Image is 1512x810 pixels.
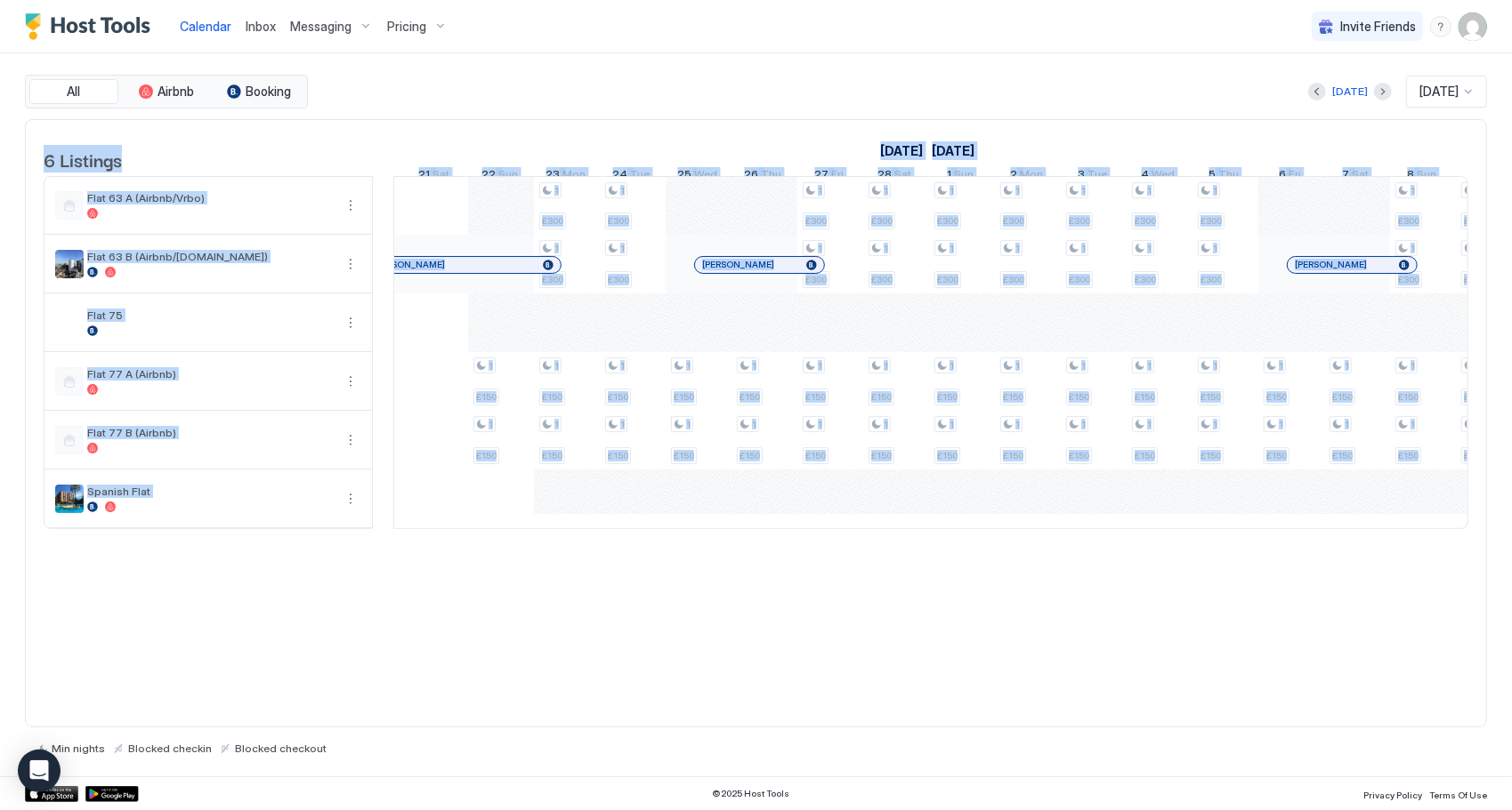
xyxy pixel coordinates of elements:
[55,485,84,513] div: listing image
[25,786,78,802] a: App Store
[1403,164,1442,189] a: March 8, 2026
[52,742,105,755] span: Min nights
[1015,419,1020,430] span: 1
[1201,215,1222,227] span: £300
[674,391,694,403] span: £150
[1398,215,1419,227] span: £300
[1147,360,1152,372] span: 1
[609,164,655,189] a: February 24, 2026
[1464,215,1485,227] span: £300
[340,371,361,392] button: More options
[1280,167,1287,186] span: 6
[1081,419,1086,430] span: 1
[674,450,694,461] span: £150
[950,185,954,196] span: 1
[87,191,333,205] span: Flat 63 A (Airbnb/Vrbo)
[1081,185,1086,196] span: 1
[815,167,829,186] span: 27
[1015,185,1020,196] span: 1
[1411,243,1415,254] span: 1
[818,360,822,372] span: 1
[1088,167,1108,186] span: Tue
[1429,790,1487,800] span: Terms Of Use
[1343,167,1350,186] span: 7
[1147,185,1152,196] span: 1
[713,788,790,799] span: © 2025 Host Tools
[85,786,139,802] div: Google Play Store
[1464,274,1485,285] span: £300
[87,309,333,322] span: Flat 75
[1468,164,1509,189] a: March 9, 2026
[937,274,958,285] span: £300
[895,167,912,186] span: Sat
[1345,360,1349,372] span: 1
[943,164,979,189] a: March 1, 2026
[18,750,61,792] div: Open Intercom Messenger
[1142,167,1150,186] span: 4
[180,17,231,36] a: Calendar
[340,371,361,392] div: menu
[25,75,308,108] div: tab-group
[1213,185,1217,196] span: 1
[1295,259,1367,270] span: [PERSON_NAME]
[752,419,756,430] span: 1
[340,253,361,275] div: menu
[340,312,361,333] button: More options
[818,185,822,196] span: 1
[1411,360,1415,372] span: 1
[1209,167,1217,186] span: 5
[340,429,361,451] button: More options
[1266,450,1287,461] span: £150
[1201,274,1222,285] span: £300
[55,309,84,337] div: listing image
[180,19,231,34] span: Calendar
[740,164,787,189] a: February 26, 2026
[1219,167,1240,186] span: Thu
[542,274,563,285] span: £300
[884,360,888,372] span: 1
[1338,164,1374,189] a: March 7, 2026
[1411,419,1415,430] span: 1
[1135,215,1156,227] span: £300
[563,167,586,186] span: Mon
[805,215,827,227] span: £300
[340,195,361,216] div: menu
[1201,391,1221,403] span: £150
[678,167,692,186] span: 25
[752,360,756,372] span: 1
[1003,274,1024,285] span: £300
[884,243,888,254] span: 1
[1332,391,1353,403] span: £150
[1213,243,1217,254] span: 1
[476,391,497,403] span: £150
[695,167,718,186] span: Wed
[608,450,628,461] span: £150
[499,167,519,186] span: Sun
[1081,243,1086,254] span: 1
[1430,16,1451,37] div: menu
[340,429,361,451] div: menu
[955,167,974,186] span: Sun
[87,485,333,498] span: Spanish Flat
[762,167,782,186] span: Thu
[246,17,276,36] a: Inbox
[554,360,559,372] span: 1
[214,79,303,104] button: Booking
[745,167,759,186] span: 26
[686,360,691,372] span: 1
[482,167,497,186] span: 22
[87,367,333,381] span: Flat 77 A (Airbnb)
[1201,450,1221,461] span: £150
[1074,164,1112,189] a: March 3, 2026
[702,259,774,270] span: [PERSON_NAME]
[608,391,628,403] span: £150
[1332,450,1353,461] span: £150
[235,742,327,755] span: Blocked checkout
[818,419,822,430] span: 1
[1398,274,1419,285] span: £300
[950,419,954,430] span: 1
[1340,19,1416,35] span: Invite Friends
[554,185,559,196] span: 1
[340,488,361,509] button: More options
